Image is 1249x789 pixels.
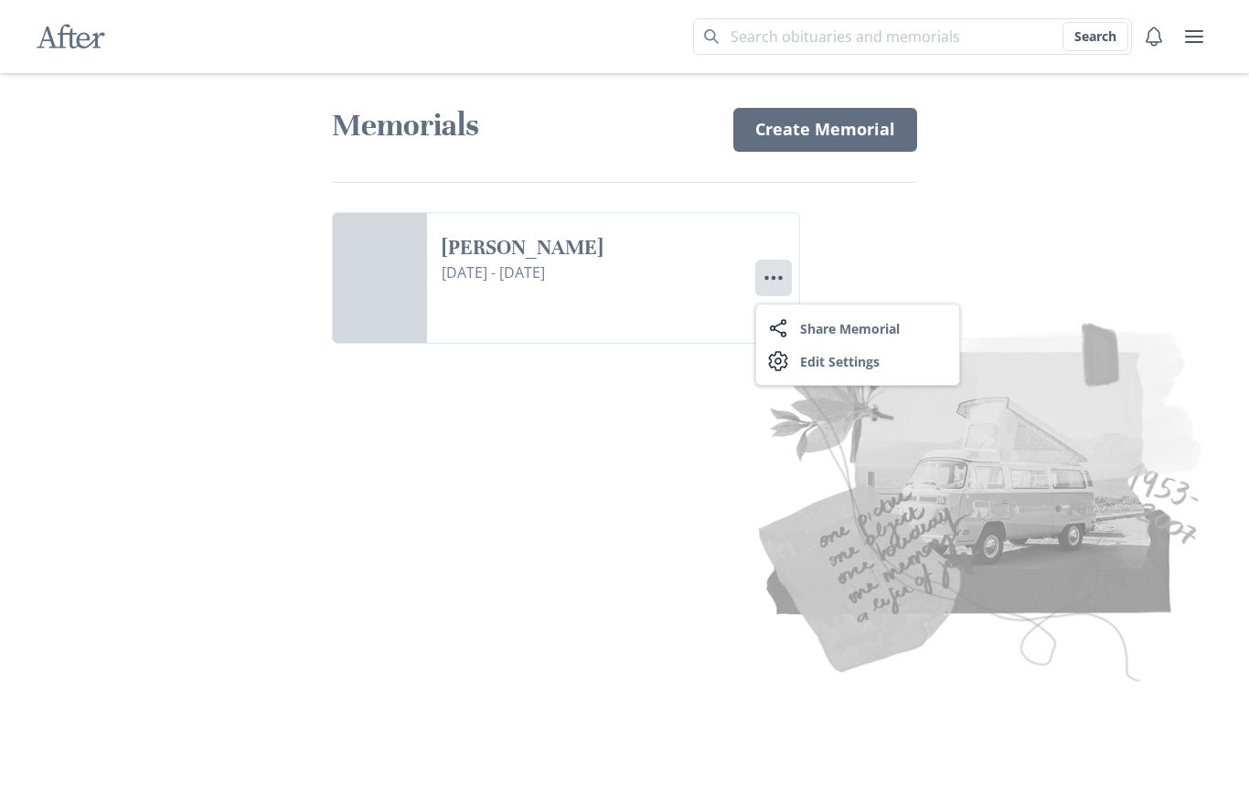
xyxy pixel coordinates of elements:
input: Search term [693,18,1132,55]
button: Search [1062,22,1128,51]
button: user menu [1176,18,1212,55]
img: Collage of old pictures and notes [593,296,1218,691]
button: Notifications [1136,18,1172,55]
a: Create Memorial [733,108,917,152]
a: [PERSON_NAME] [442,235,741,261]
button: Options [755,260,792,296]
h1: Memorials [332,106,711,145]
